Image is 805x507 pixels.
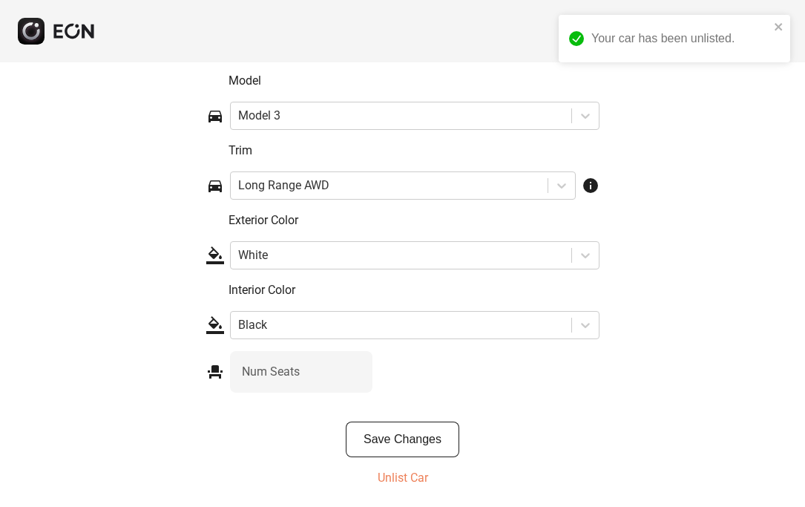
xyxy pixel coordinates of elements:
button: Save Changes [346,422,459,457]
span: format_color_fill [206,316,224,334]
p: Trim [229,142,599,160]
p: Interior Color [229,281,599,299]
p: Unlist Car [378,469,428,487]
div: Your car has been unlisted. [591,30,769,48]
span: event_seat [206,363,224,381]
span: info [582,177,599,194]
span: format_color_fill [206,246,224,264]
p: Exterior Color [229,212,599,229]
span: directions_car [206,107,224,125]
p: Model [229,72,599,90]
button: close [774,21,784,33]
span: directions_car [206,177,224,194]
label: Num Seats [242,363,300,381]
